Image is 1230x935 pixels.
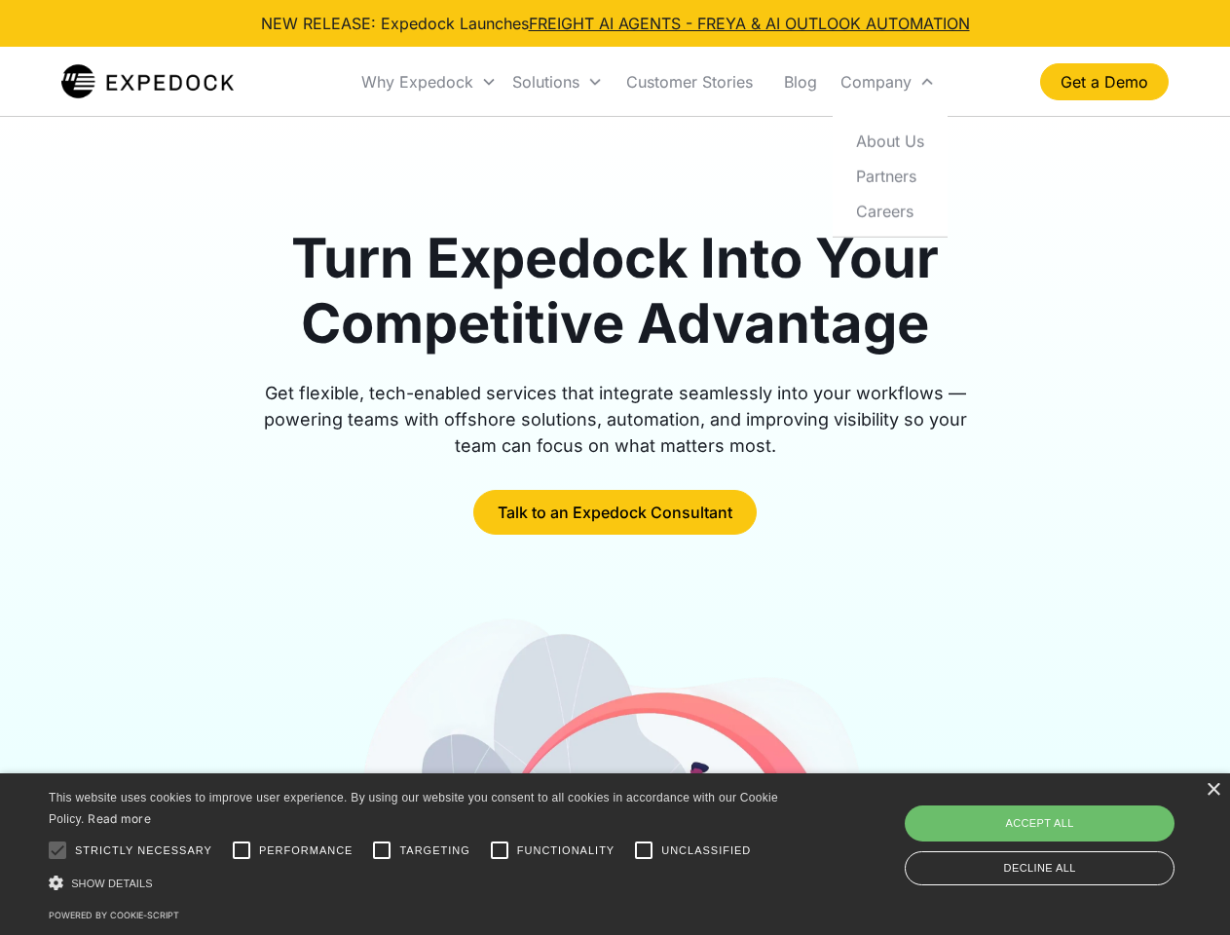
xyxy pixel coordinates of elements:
[840,123,940,158] a: About Us
[49,910,179,920] a: Powered by cookie-script
[840,193,940,228] a: Careers
[261,12,970,35] div: NEW RELEASE: Expedock Launches
[354,49,504,115] div: Why Expedock
[768,49,833,115] a: Blog
[259,842,354,859] span: Performance
[61,62,234,101] img: Expedock Logo
[49,791,778,827] span: This website uses cookies to improve user experience. By using our website you consent to all coo...
[88,811,151,826] a: Read more
[661,842,751,859] span: Unclassified
[512,72,579,92] div: Solutions
[517,842,615,859] span: Functionality
[504,49,611,115] div: Solutions
[611,49,768,115] a: Customer Stories
[1040,63,1169,100] a: Get a Demo
[49,873,785,893] div: Show details
[399,842,469,859] span: Targeting
[61,62,234,101] a: home
[71,878,153,889] span: Show details
[833,115,948,237] nav: Company
[75,842,212,859] span: Strictly necessary
[833,49,943,115] div: Company
[529,14,970,33] a: FREIGHT AI AGENTS - FREYA & AI OUTLOOK AUTOMATION
[840,158,940,193] a: Partners
[361,72,473,92] div: Why Expedock
[840,72,912,92] div: Company
[906,725,1230,935] iframe: Chat Widget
